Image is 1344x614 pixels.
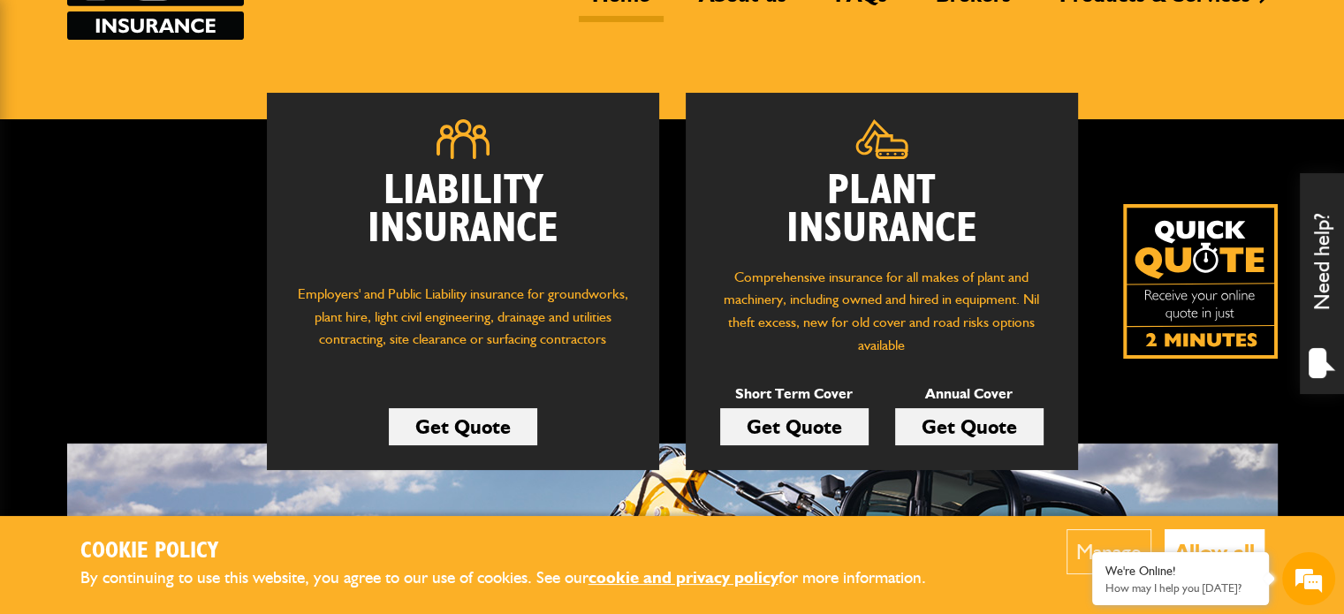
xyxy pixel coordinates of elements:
p: Comprehensive insurance for all makes of plant and machinery, including owned and hired in equipm... [712,266,1052,356]
div: We're Online! [1105,564,1256,579]
p: Annual Cover [895,383,1044,406]
h2: Cookie Policy [80,538,955,565]
p: How may I help you today? [1105,581,1256,595]
button: Allow all [1165,529,1264,574]
a: Get your insurance quote isn just 2-minutes [1123,204,1278,359]
p: Employers' and Public Liability insurance for groundworks, plant hire, light civil engineering, d... [293,283,633,368]
a: Get Quote [720,408,869,445]
a: cookie and privacy policy [588,567,778,587]
button: Manage [1067,529,1151,574]
h2: Plant Insurance [712,172,1052,248]
p: By continuing to use this website, you agree to our use of cookies. See our for more information. [80,565,955,592]
a: Get Quote [895,408,1044,445]
div: Need help? [1300,173,1344,394]
h2: Liability Insurance [293,172,633,266]
img: Quick Quote [1123,204,1278,359]
a: Get Quote [389,408,537,445]
p: Short Term Cover [720,383,869,406]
